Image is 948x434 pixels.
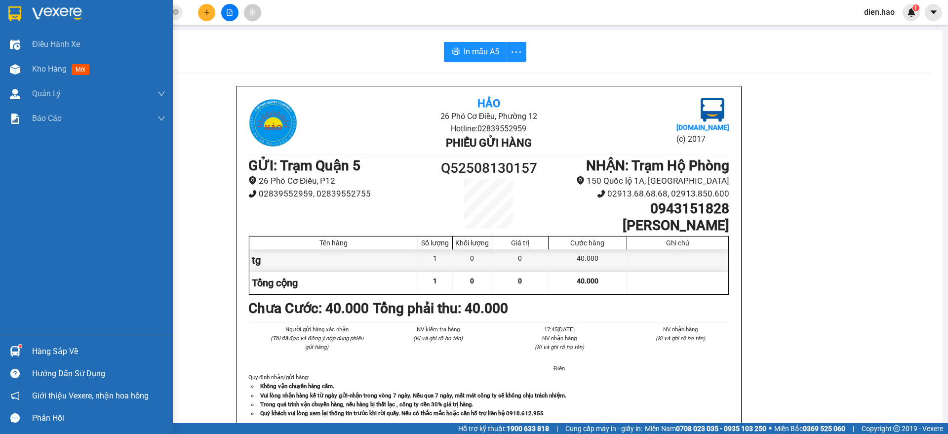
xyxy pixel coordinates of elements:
li: 02839552959, 02839552755 [248,187,429,200]
span: close-circle [173,8,179,17]
i: (Tôi đã đọc và đồng ý nộp dung phiếu gửi hàng) [271,335,363,351]
span: Quản Lý [32,87,61,100]
span: 0 [470,277,474,285]
img: warehouse-icon [10,346,20,356]
sup: 1 [912,4,919,11]
div: Tên hàng [252,239,415,247]
h1: 0943151828 [549,200,729,217]
b: GỬI : Trạm Quận 5 [248,158,360,174]
h1: Q52508130157 [429,158,549,179]
div: 0 [492,249,549,272]
span: Giới thiệu Vexere, nhận hoa hồng [32,390,149,402]
span: Kho hàng [32,64,67,74]
strong: 0369 525 060 [803,425,845,433]
button: more [507,42,526,62]
span: plus [203,9,210,16]
div: Hàng sắp về [32,344,165,359]
strong: 1900 633 818 [507,425,549,433]
b: Chưa Cước : 40.000 [248,300,369,316]
span: 1 [914,4,917,11]
span: close-circle [173,9,179,15]
span: question-circle [10,369,20,378]
span: dien.hao [856,6,903,18]
span: 1 [433,277,437,285]
li: 17:45[DATE] [511,325,608,334]
b: Tổng phải thu: 40.000 [373,300,508,316]
span: Báo cáo [32,112,62,124]
button: printerIn mẫu A5 [444,42,507,62]
div: 1 [418,249,453,272]
div: Ghi chú [630,239,726,247]
span: file-add [226,9,233,16]
div: Cước hàng [551,239,624,247]
div: Khối lượng [455,239,489,247]
img: solution-icon [10,114,20,124]
span: Cung cấp máy in - giấy in: [565,423,642,434]
button: aim [244,4,261,21]
span: phone [248,190,257,198]
li: Điền [511,364,608,373]
li: Người gửi hàng xác nhận [268,325,366,334]
span: ⚪️ [769,427,772,431]
button: file-add [221,4,238,21]
div: 0 [453,249,492,272]
span: printer [452,47,460,57]
li: NV nhận hàng [511,334,608,343]
li: NV kiểm tra hàng [390,325,487,334]
span: In mẫu A5 [464,45,499,58]
sup: 1 [19,345,22,348]
span: Điều hành xe [32,38,80,50]
img: warehouse-icon [10,64,20,75]
i: (Kí và ghi rõ họ tên) [656,335,705,342]
b: Hảo [477,97,500,110]
span: caret-down [929,8,938,17]
i: (Kí và ghi rõ họ tên) [535,344,584,351]
span: Tổng cộng [252,277,298,289]
img: warehouse-icon [10,39,20,50]
li: NV nhận hàng [632,325,730,334]
b: NHẬN : Trạm Hộ Phòng [586,158,729,174]
div: Số lượng [421,239,450,247]
strong: Trong quá trình vận chuyển hàng, nếu hàng bị thất lạc , công ty đền 30% giá trị hàng. [260,401,474,408]
div: tg [249,249,418,272]
strong: Không vận chuyển hàng cấm. [260,383,334,390]
span: more [507,46,526,58]
span: down [158,115,165,122]
button: caret-down [925,4,942,21]
img: logo.jpg [701,98,724,122]
div: Quy định nhận/gửi hàng : [248,373,729,417]
span: notification [10,391,20,400]
li: 26 Phó Cơ Điều, P12 [248,174,429,188]
span: phone [597,190,605,198]
div: Phản hồi [32,411,165,426]
i: (Kí và ghi rõ họ tên) [413,335,463,342]
b: [DOMAIN_NAME] [676,123,729,131]
span: | [853,423,854,434]
img: logo-vxr [8,6,21,21]
span: 40.000 [577,277,598,285]
div: Hướng dẫn sử dụng [32,366,165,381]
span: 0 [518,277,522,285]
img: icon-new-feature [907,8,916,17]
span: copyright [893,425,900,432]
span: | [556,423,558,434]
li: 150 Quốc lộ 1A, [GEOGRAPHIC_DATA] [549,174,729,188]
span: Miền Bắc [774,423,845,434]
span: environment [576,176,585,185]
span: environment [248,176,257,185]
li: (c) 2017 [676,133,729,145]
span: Miền Nam [645,423,766,434]
span: mới [72,64,89,75]
strong: Vui lòng nhận hàng kể từ ngày gửi-nhận trong vòng 7 ngày. Nếu qua 7 ngày, mất mát công ty sẽ khôn... [260,392,566,399]
button: plus [198,4,215,21]
span: Hỗ trợ kỹ thuật: [458,423,549,434]
img: logo.jpg [248,98,298,148]
b: Phiếu gửi hàng [446,137,532,149]
h1: [PERSON_NAME] [549,217,729,234]
span: down [158,90,165,98]
span: message [10,413,20,423]
li: 02913.68.68.68, 02913.850.600 [549,187,729,200]
div: 40.000 [549,249,627,272]
img: warehouse-icon [10,89,20,99]
li: 26 Phó Cơ Điều, Phường 12 [328,110,649,122]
